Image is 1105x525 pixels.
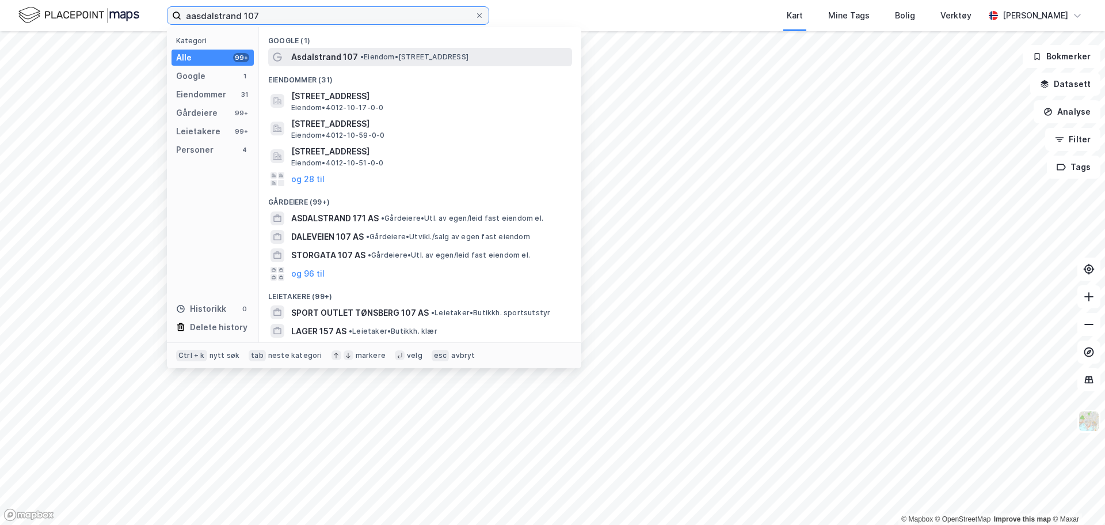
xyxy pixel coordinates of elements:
button: Bokmerker [1023,45,1100,68]
div: Google (1) [259,27,581,48]
span: Gårdeiere • Utl. av egen/leid fast eiendom el. [381,214,543,223]
span: • [381,214,384,222]
div: Eiendommer [176,88,226,101]
div: Leietakere [176,124,220,138]
span: Gårdeiere • Utl. av egen/leid fast eiendom el. [368,251,530,260]
div: 0 [240,304,249,314]
div: Bolig [895,9,915,22]
div: 4 [240,145,249,154]
a: Improve this map [994,515,1051,523]
div: 99+ [233,127,249,136]
a: Mapbox [901,515,933,523]
span: Leietaker • Butikkh. sportsutstyr [431,308,550,318]
div: Alle [176,51,192,65]
button: og 28 til [291,172,325,186]
span: SPORT OUTLET TØNSBERG 107 AS [291,306,429,320]
div: Eiendommer (31) [259,66,581,87]
span: [STREET_ADDRESS] [291,89,567,103]
span: Eiendom • [STREET_ADDRESS] [360,52,468,62]
button: Filter [1045,128,1100,151]
div: neste kategori [268,351,322,360]
img: logo.f888ab2527a4732fd821a326f86c7f29.svg [18,5,139,25]
span: ASDALSTRAND 171 AS [291,211,379,225]
div: 99+ [233,53,249,62]
div: nytt søk [209,351,240,360]
span: Eiendom • 4012-10-51-0-0 [291,158,383,168]
div: Kategori [176,36,254,45]
span: Leietaker • Butikkh. klær [349,327,437,336]
span: • [366,232,369,241]
div: Mine Tags [828,9,870,22]
div: Google [176,69,205,83]
div: Verktøy [940,9,971,22]
div: Kart [787,9,803,22]
span: Gårdeiere • Utvikl./salg av egen fast eiendom [366,232,530,241]
div: Historikk [176,302,226,316]
span: Eiendom • 4012-10-59-0-0 [291,131,384,140]
div: Ctrl + k [176,350,207,361]
button: Analyse [1034,100,1100,123]
span: STORGATA 107 AS [291,248,365,262]
button: Datasett [1030,73,1100,96]
div: Gårdeiere [176,106,218,120]
div: Personer [176,143,214,157]
button: og 96 til [291,267,325,281]
div: velg [407,351,422,360]
span: DALEVEIEN 107 AS [291,230,364,244]
a: Mapbox homepage [3,508,54,522]
div: [PERSON_NAME] [1003,9,1068,22]
span: • [360,52,364,61]
div: 1 [240,71,249,81]
span: Asdalstrand 107 [291,50,358,64]
iframe: Chat Widget [1047,470,1105,525]
img: Z [1078,410,1100,432]
div: Gårdeiere (99+) [259,188,581,209]
a: OpenStreetMap [935,515,991,523]
div: Delete history [190,320,247,334]
button: Tags [1047,156,1100,179]
div: Leietakere (99+) [259,283,581,304]
span: [STREET_ADDRESS] [291,145,567,158]
span: LAGER 157 AS [291,324,346,338]
span: Eiendom • 4012-10-17-0-0 [291,103,383,112]
div: markere [356,351,386,360]
span: • [368,251,371,259]
div: 31 [240,90,249,99]
div: 99+ [233,108,249,118]
div: esc [432,350,449,361]
div: tab [249,350,266,361]
span: [STREET_ADDRESS] [291,117,567,131]
div: avbryt [451,351,475,360]
input: Søk på adresse, matrikkel, gårdeiere, leietakere eller personer [181,7,475,24]
span: • [349,327,352,335]
span: • [431,308,435,317]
